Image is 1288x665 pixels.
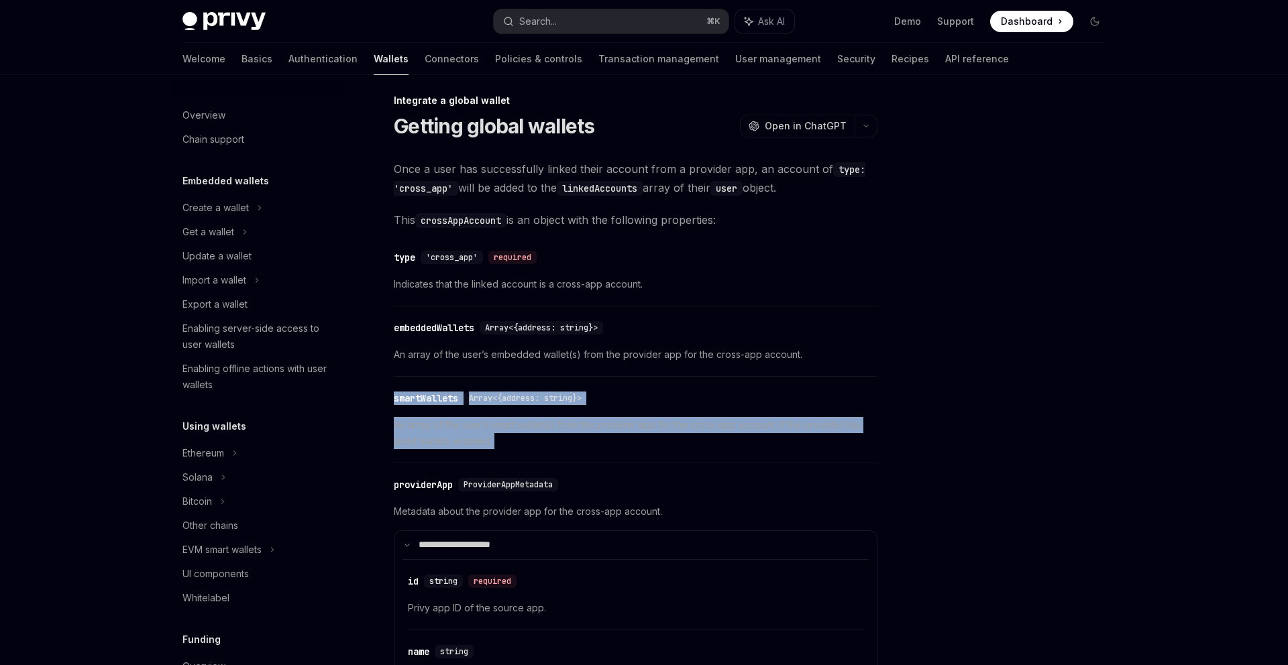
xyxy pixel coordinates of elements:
a: API reference [945,43,1009,75]
span: string [429,576,458,587]
button: Toggle dark mode [1084,11,1106,32]
div: Other chains [182,518,238,534]
a: Transaction management [598,43,719,75]
a: Whitelabel [172,586,343,610]
a: Demo [894,15,921,28]
div: Ethereum [182,445,224,461]
img: dark logo [182,12,266,31]
a: Connectors [425,43,479,75]
span: Ask AI [758,15,785,28]
a: Welcome [182,43,225,75]
a: Export a wallet [172,292,343,316]
div: Get a wallet [182,224,234,240]
button: Open in ChatGPT [740,115,855,137]
span: Privy app ID of the source app. [408,600,863,616]
span: Dashboard [1001,15,1053,28]
button: Ask AI [735,9,794,34]
div: smartWallets [394,391,458,405]
div: Import a wallet [182,272,246,288]
a: Authentication [288,43,358,75]
div: required [468,575,517,588]
span: ProviderAppMetadata [464,479,553,490]
span: Once a user has successfully linked their account from a provider app, an account of will be adde... [394,160,877,197]
code: crossAppAccount [415,213,506,228]
a: Other chains [172,513,343,538]
div: Create a wallet [182,200,249,216]
a: Support [937,15,974,28]
div: Bitcoin [182,493,212,509]
code: linkedAccounts [557,181,643,196]
a: Update a wallet [172,244,343,268]
div: Enabling server-side access to user wallets [182,320,335,353]
h5: Embedded wallets [182,173,269,189]
div: required [488,251,537,264]
span: ⌘ K [706,16,720,27]
code: user [710,181,743,196]
div: name [408,645,429,658]
a: Recipes [892,43,929,75]
a: Dashboard [990,11,1073,32]
div: Integrate a global wallet [394,94,877,107]
div: Export a wallet [182,296,248,312]
a: Basics [241,43,272,75]
a: Chain support [172,127,343,152]
div: Update a wallet [182,248,252,264]
div: type [394,251,415,264]
div: Solana [182,469,213,485]
div: UI components [182,566,249,582]
div: Enabling offline actions with user wallets [182,361,335,393]
span: An array of the user’s embedded wallet(s) from the provider app for the cross-app account. [394,347,877,363]
a: Enabling server-side access to user wallets [172,316,343,357]
a: Overview [172,103,343,127]
span: Indicates that the linked account is a cross-app account. [394,276,877,292]
h1: Getting global wallets [394,114,595,138]
span: Array<{address: string}> [469,393,582,404]
span: This is an object with the following properties: [394,210,877,229]
div: Search... [519,13,557,29]
div: providerApp [394,478,453,491]
span: string [440,646,468,657]
button: Search...⌘K [494,9,729,34]
a: Enabling offline actions with user wallets [172,357,343,397]
span: Array<{address: string}> [485,322,598,333]
span: 'cross_app' [426,252,478,263]
div: EVM smart wallets [182,542,262,558]
a: Security [837,43,875,75]
div: Overview [182,107,225,123]
a: Wallets [374,43,409,75]
a: User management [735,43,821,75]
h5: Funding [182,631,221,648]
span: Metadata about the provider app for the cross-app account. [394,503,877,520]
div: id [408,575,419,588]
a: Policies & controls [495,43,582,75]
div: Chain support [182,131,244,147]
a: UI components [172,562,343,586]
span: Open in ChatGPT [765,119,847,133]
span: An array of the user’s smart wallet(s) from the provider app for the cross-app account, if the pr... [394,417,877,449]
div: embeddedWallets [394,321,474,335]
div: Whitelabel [182,590,229,606]
h5: Using wallets [182,418,246,434]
